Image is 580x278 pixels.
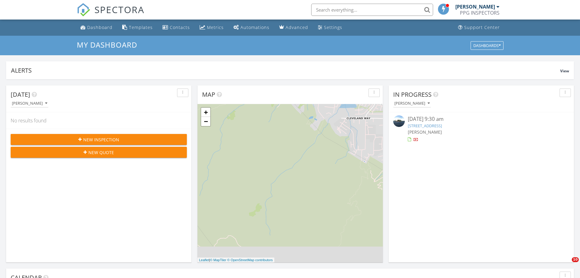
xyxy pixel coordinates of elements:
[197,258,274,263] div: |
[199,258,209,262] a: Leaflet
[572,257,579,262] span: 10
[77,40,137,50] span: My Dashboard
[87,24,112,30] div: Dashboard
[11,134,187,145] button: New Inspection
[77,8,144,21] a: SPECTORA
[202,90,215,99] span: Map
[11,90,30,99] span: [DATE]
[286,24,308,30] div: Advanced
[455,4,495,10] div: [PERSON_NAME]
[94,3,144,16] span: SPECTORA
[277,22,311,33] a: Advanced
[394,101,430,106] div: [PERSON_NAME]
[197,22,226,33] a: Metrics
[210,258,226,262] a: © MapTiler
[393,99,431,108] button: [PERSON_NAME]
[129,24,153,30] div: Templates
[201,117,210,126] a: Zoom out
[170,24,190,30] div: Contacts
[231,22,272,33] a: Automations (Basic)
[227,258,273,262] a: © OpenStreetMap contributors
[393,90,432,99] span: In Progress
[77,3,90,16] img: The Best Home Inspection Software - Spectora
[207,24,224,30] div: Metrics
[120,22,155,33] a: Templates
[83,136,119,143] span: New Inspection
[471,41,503,50] button: Dashboards
[11,99,48,108] button: [PERSON_NAME]
[456,22,502,33] a: Support Center
[559,257,574,272] iframe: Intercom live chat
[160,22,192,33] a: Contacts
[393,115,569,143] a: [DATE] 9:30 am [STREET_ADDRESS] [PERSON_NAME]
[324,24,342,30] div: Settings
[460,10,500,16] div: PPG INSPECTORS
[393,115,405,127] img: streetview
[12,101,47,106] div: [PERSON_NAME]
[6,112,191,129] div: No results found
[11,147,187,158] button: New Quote
[88,149,114,156] span: New Quote
[473,43,501,48] div: Dashboards
[408,115,555,123] div: [DATE] 9:30 am
[408,129,442,135] span: [PERSON_NAME]
[560,68,569,74] span: View
[311,4,433,16] input: Search everything...
[408,123,442,128] a: [STREET_ADDRESS]
[464,24,500,30] div: Support Center
[240,24,269,30] div: Automations
[315,22,345,33] a: Settings
[78,22,115,33] a: Dashboard
[201,108,210,117] a: Zoom in
[11,66,560,74] div: Alerts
